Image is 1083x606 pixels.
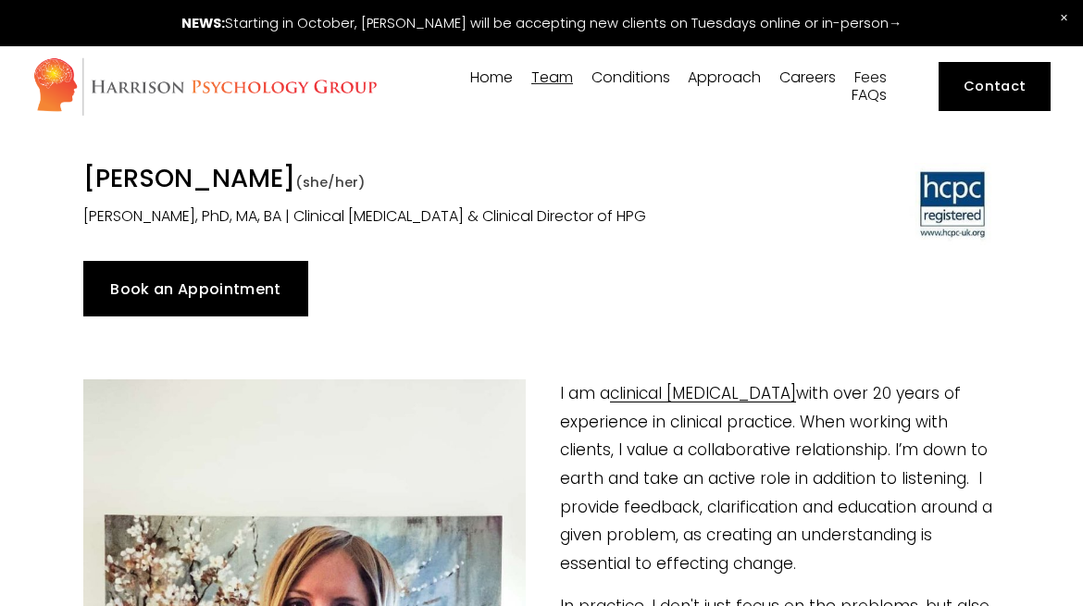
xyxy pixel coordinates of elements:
[852,87,887,105] a: FAQs
[83,204,763,230] p: [PERSON_NAME], PhD, MA, BA | Clinical [MEDICAL_DATA] & Clinical Director of HPG
[610,382,796,404] a: clinical [MEDICAL_DATA]
[591,70,670,85] span: Conditions
[83,379,1000,577] p: I am a with over 20 years of experience in clinical practice. When working with clients, I value ...
[531,69,573,87] a: folder dropdown
[470,69,513,87] a: Home
[688,70,761,85] span: Approach
[854,69,887,87] a: Fees
[939,62,1051,111] a: Contact
[531,70,573,85] span: Team
[32,56,378,117] img: Harrison Psychology Group
[591,69,670,87] a: folder dropdown
[295,172,366,192] span: (she/her)
[83,261,308,316] a: Book an Appointment
[779,69,836,87] a: Careers
[688,69,761,87] a: folder dropdown
[83,163,763,198] h1: [PERSON_NAME]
